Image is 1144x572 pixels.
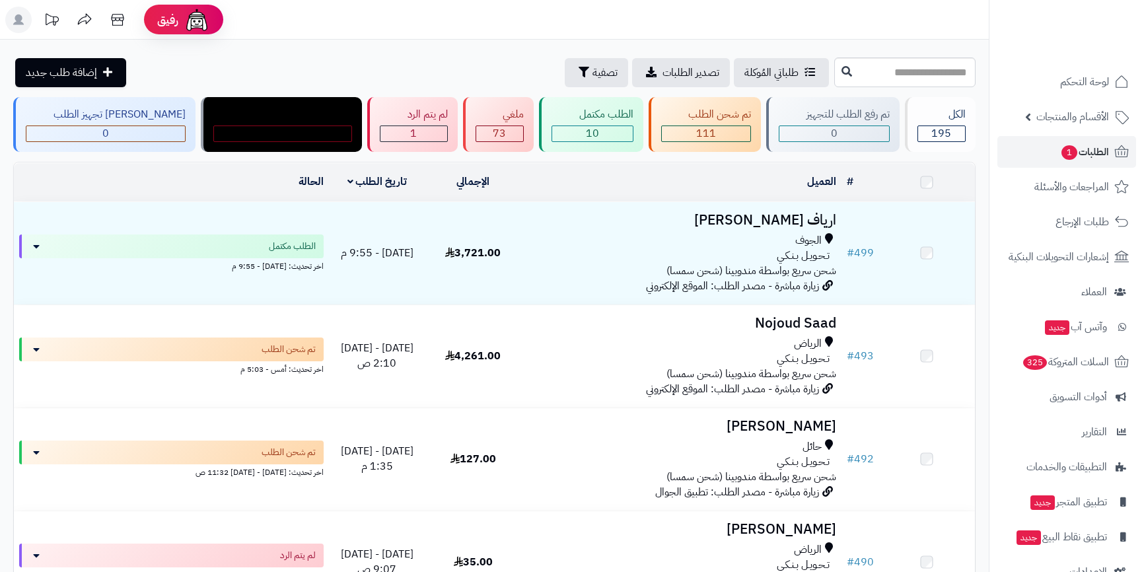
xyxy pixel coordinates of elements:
[847,451,854,467] span: #
[902,97,979,152] a: الكل195
[476,107,524,122] div: ملغي
[1009,248,1109,266] span: إشعارات التحويلات البنكية
[19,361,324,375] div: اخر تحديث: أمس - 5:03 م
[847,451,874,467] a: #492
[476,126,524,141] div: 73
[655,484,819,500] span: زيارة مباشرة - مصدر الطلب: تطبيق الجوال
[795,233,822,248] span: الجوف
[744,65,799,81] span: طلباتي المُوكلة
[1015,528,1107,546] span: تطبيق نقاط البيع
[380,126,447,141] div: 1
[347,174,408,190] a: تاريخ الطلب
[997,66,1136,98] a: لوحة التحكم
[450,451,496,467] span: 127.00
[847,554,854,570] span: #
[19,258,324,272] div: اخر تحديث: [DATE] - 9:55 م
[997,206,1136,238] a: طلبات الإرجاع
[666,263,836,279] span: شحن سريع بواسطة مندوبينا (شحن سمسا)
[696,125,716,141] span: 111
[831,125,838,141] span: 0
[279,125,286,141] span: 0
[1022,353,1109,371] span: السلات المتروكة
[526,419,836,434] h3: [PERSON_NAME]
[198,97,365,152] a: مندوب توصيل داخل الرياض 0
[565,58,628,87] button: تصفية
[997,486,1136,518] a: تطبيق المتجرجديد
[777,351,830,367] span: تـحـويـل بـنـكـي
[1034,178,1109,196] span: المراجعات والأسئلة
[262,446,316,459] span: تم شحن الطلب
[1029,493,1107,511] span: تطبيق المتجر
[214,126,352,141] div: 0
[341,443,413,474] span: [DATE] - [DATE] 1:35 م
[764,97,902,152] a: تم رفع الطلب للتجهيز 0
[184,7,210,33] img: ai-face.png
[410,125,417,141] span: 1
[997,276,1136,308] a: العملاء
[794,336,822,351] span: الرياض
[997,416,1136,448] a: التقارير
[454,554,493,570] span: 35.00
[666,469,836,485] span: شحن سريع بواسطة مندوبينا (شحن سمسا)
[11,97,198,152] a: [PERSON_NAME] تجهيز الطلب 0
[847,245,854,261] span: #
[26,107,186,122] div: [PERSON_NAME] تجهيز الطلب
[380,107,448,122] div: لم يتم الرد
[15,58,126,87] a: إضافة طلب جديد
[552,126,633,141] div: 10
[997,346,1136,378] a: السلات المتروكة325
[1030,495,1055,510] span: جديد
[666,366,836,382] span: شحن سريع بواسطة مندوبينا (شحن سمسا)
[931,125,951,141] span: 195
[997,241,1136,273] a: إشعارات التحويلات البنكية
[445,245,501,261] span: 3,721.00
[213,107,353,122] div: مندوب توصيل داخل الرياض
[341,340,413,371] span: [DATE] - [DATE] 2:10 ص
[662,65,719,81] span: تصدير الطلبات
[26,126,185,141] div: 0
[997,171,1136,203] a: المراجعات والأسئلة
[997,381,1136,413] a: أدوات التسويق
[997,521,1136,553] a: تطبيق نقاط البيعجديد
[777,454,830,470] span: تـحـويـل بـنـكـي
[35,7,68,36] a: تحديثات المنصة
[646,381,819,397] span: زيارة مباشرة - مصدر الطلب: الموقع الإلكتروني
[26,65,97,81] span: إضافة طلب جديد
[794,542,822,557] span: الرياض
[552,107,633,122] div: الطلب مكتمل
[779,126,889,141] div: 0
[460,97,537,152] a: ملغي 73
[1045,320,1069,335] span: جديد
[1060,73,1109,91] span: لوحة التحكم
[662,126,751,141] div: 111
[661,107,752,122] div: تم شحن الطلب
[1082,423,1107,441] span: التقارير
[779,107,890,122] div: تم رفع الطلب للتجهيز
[997,136,1136,168] a: الطلبات1
[1023,355,1047,370] span: 325
[456,174,489,190] a: الإجمالي
[445,348,501,364] span: 4,261.00
[1017,530,1041,545] span: جديد
[997,451,1136,483] a: التطبيقات والخدمات
[1054,36,1131,63] img: logo-2.png
[646,278,819,294] span: زيارة مباشرة - مصدر الطلب: الموقع الإلكتروني
[1050,388,1107,406] span: أدوات التسويق
[262,343,316,356] span: تم شحن الطلب
[1044,318,1107,336] span: وآتس آب
[917,107,966,122] div: الكل
[1036,108,1109,126] span: الأقسام والمنتجات
[365,97,460,152] a: لم يتم الرد 1
[632,58,730,87] a: تصدير الطلبات
[803,439,822,454] span: حائل
[493,125,506,141] span: 73
[299,174,324,190] a: الحالة
[847,348,854,364] span: #
[102,125,109,141] span: 0
[646,97,764,152] a: تم شحن الطلب 111
[997,311,1136,343] a: وآتس آبجديد
[157,12,178,28] span: رفيق
[1060,143,1109,161] span: الطلبات
[847,348,874,364] a: #493
[526,522,836,537] h3: [PERSON_NAME]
